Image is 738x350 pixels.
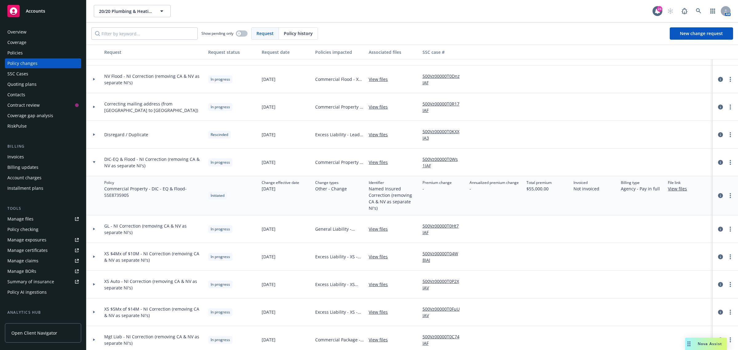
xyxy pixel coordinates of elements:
span: Commercial Property - DIC - EQ & Flood - SSE8735905 [104,185,203,198]
span: Invoiced [573,180,599,185]
a: 500Vz00000T0Ws1IAF [423,156,465,169]
span: [DATE] [262,185,299,192]
div: Request date [262,49,310,55]
a: Coverage gap analysis [5,111,81,121]
span: Commercial Property - Property, Contractor's Equipment & Installation Floater [315,104,364,110]
a: Billing updates [5,162,81,172]
button: Request [102,45,206,59]
a: View files [369,76,393,82]
span: Other - Change [315,185,347,192]
div: Policy AI ingestions [7,287,47,297]
div: Tools [5,205,81,212]
span: Initiated [211,193,224,198]
span: Commercial Property - DIC - EQ & Flood [315,159,364,165]
a: circleInformation [717,103,724,111]
div: Installment plans [7,183,43,193]
a: Summary of insurance [5,277,81,287]
button: SSC case # [420,45,467,59]
span: XS $4Mx of $10M - NI Correction (removing CA & NV as separate NI's) [104,250,203,263]
div: Toggle Row Expanded [86,121,102,149]
div: Loss summary generator [7,318,58,328]
span: Rescinded [211,132,228,137]
span: In progress [211,104,230,110]
span: GL - NI Correction (removing CA & NV as separate NI's) [104,223,203,236]
div: Policy checking [7,225,38,234]
span: [DATE] [262,131,276,138]
div: SSC Cases [7,69,28,79]
button: Request status [206,45,259,59]
span: [DATE] [262,104,276,110]
a: Account charges [5,173,81,183]
a: more [727,281,734,288]
span: Policy history [284,30,313,37]
a: View files [369,309,393,315]
a: View files [668,185,692,192]
button: 20/20 Plumbing & Heating, Inc. [94,5,171,17]
div: Toggle Row Expanded [86,176,102,215]
a: circleInformation [717,192,724,199]
span: Change effective date [262,180,299,185]
a: Manage exposures [5,235,81,245]
span: Commercial Package - Mgt Liab - Fiduciary - Crime [315,336,364,343]
a: 500Vz00000T0KXXIA3 [423,128,465,141]
span: - [423,185,452,192]
a: New change request [670,27,733,40]
span: In progress [211,309,230,315]
div: Quoting plans [7,79,37,89]
span: NV Flood - NI Correction (removing CA & NV as separate NI's) [104,73,203,86]
span: In progress [211,160,230,165]
div: 24 [657,6,662,12]
span: [DATE] [262,76,276,82]
div: Billing updates [7,162,38,172]
span: In progress [211,77,230,82]
a: Quoting plans [5,79,81,89]
span: 20/20 Plumbing & Heating, Inc. [99,8,152,14]
div: Drag to move [685,338,693,350]
div: Policy changes [7,58,38,68]
a: circleInformation [717,131,724,138]
a: circleInformation [717,253,724,261]
div: Toggle Row Expanded [86,243,102,271]
span: In progress [211,337,230,343]
a: 500Vz00000T0Ht7IAF [423,223,465,236]
a: circleInformation [717,336,724,344]
span: Correcting mailing address (from [GEOGRAPHIC_DATA] to [GEOGRAPHIC_DATA]) [104,101,203,113]
a: more [727,131,734,138]
span: Billing type [621,180,660,185]
a: View files [369,253,393,260]
div: Manage claims [7,256,38,266]
a: more [727,253,734,261]
span: Disregard / Duplicate [104,131,148,138]
span: Request [256,30,274,37]
div: Contacts [7,90,25,100]
div: Toggle Row Expanded [86,149,102,176]
span: Named Insured Correction (removing CA & NV as separate NI's) [369,185,417,211]
button: Associated files [366,45,420,59]
span: Annualized premium change [470,180,519,185]
div: Request [104,49,203,55]
span: Total premium [526,180,552,185]
a: 500Vz00000T0FuUIAV [423,306,465,319]
a: View files [369,131,393,138]
button: Policies impacted [313,45,366,59]
div: Toggle Row Expanded [86,66,102,93]
a: Manage files [5,214,81,224]
input: Filter by keyword... [91,27,198,40]
span: Identifier [369,180,417,185]
span: Excess Liability - XS - $5Mx of $14M [315,309,364,315]
div: Toggle Row Expanded [86,298,102,326]
button: Request date [259,45,313,59]
a: Manage certificates [5,245,81,255]
a: Overview [5,27,81,37]
span: DIC-EQ & Flood - NI Correction (removing CA & NV as separate NI's) [104,156,203,169]
a: View files [369,281,393,288]
a: circleInformation [717,76,724,83]
a: Start snowing [664,5,676,17]
div: Toggle Row Expanded [86,215,102,243]
span: Premium change [423,180,452,185]
a: circleInformation [717,281,724,288]
a: View files [369,104,393,110]
span: Excess Liability - Lead $2Mx of GL [315,131,364,138]
div: Manage exposures [7,235,46,245]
